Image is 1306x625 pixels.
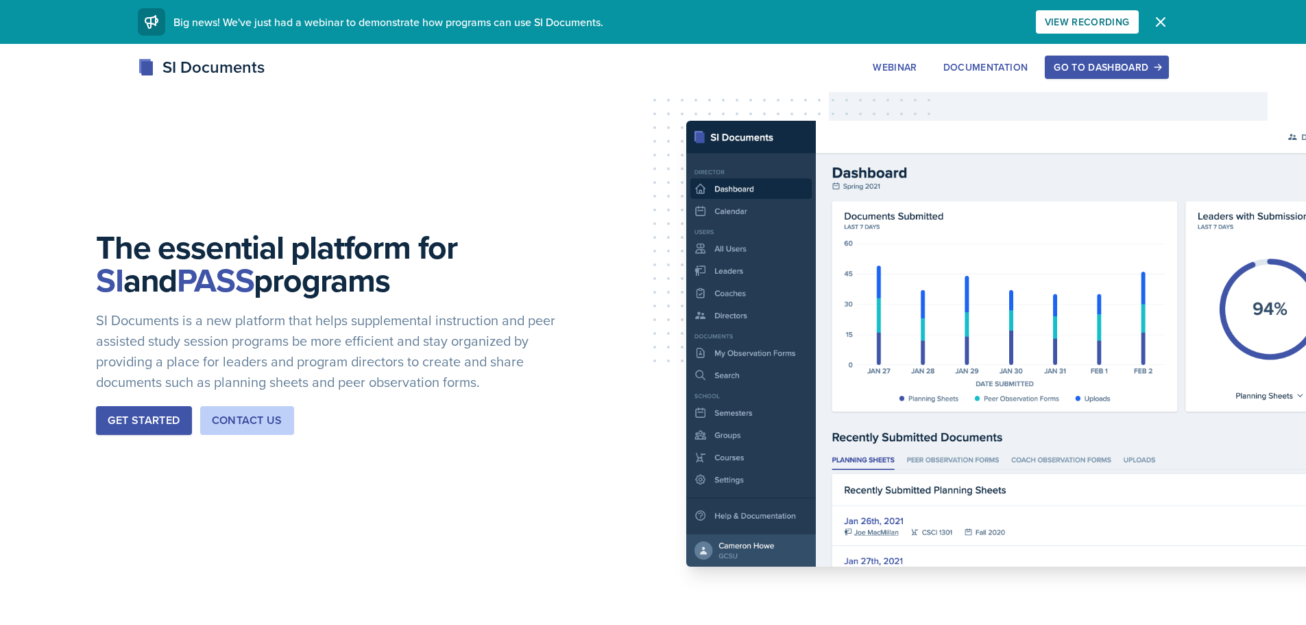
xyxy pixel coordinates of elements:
div: SI Documents [138,55,265,80]
button: Documentation [934,56,1037,79]
span: Big news! We've just had a webinar to demonstrate how programs can use SI Documents. [173,14,603,30]
button: Contact Us [200,406,294,435]
button: Go to Dashboard [1045,56,1168,79]
div: Documentation [943,62,1028,73]
button: Webinar [864,56,926,79]
div: Go to Dashboard [1054,62,1159,73]
div: Webinar [873,62,917,73]
div: Contact Us [212,412,282,429]
button: Get Started [96,406,191,435]
button: View Recording [1036,10,1139,34]
div: View Recording [1045,16,1130,27]
div: Get Started [108,412,180,429]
